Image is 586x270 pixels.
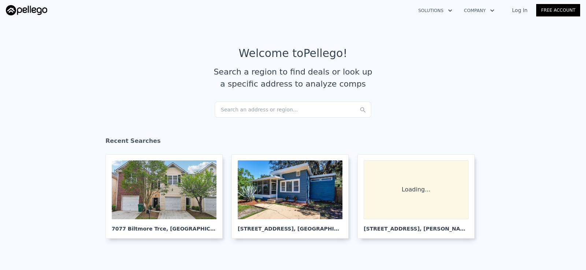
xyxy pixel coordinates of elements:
button: Company [458,4,500,17]
a: 7077 Biltmore Trce, [GEOGRAPHIC_DATA] [105,154,229,239]
a: Free Account [536,4,580,16]
div: Search an address or region... [215,102,371,118]
div: Loading... [364,160,468,219]
div: [STREET_ADDRESS] , [PERSON_NAME][GEOGRAPHIC_DATA] [364,219,468,232]
div: [STREET_ADDRESS] , [GEOGRAPHIC_DATA] [238,219,342,232]
img: Pellego [6,5,47,15]
div: Welcome to Pellego ! [239,47,348,60]
button: Solutions [412,4,458,17]
a: Log In [503,7,536,14]
div: Search a region to find deals or look up a specific address to analyze comps [211,66,375,90]
a: Loading... [STREET_ADDRESS], [PERSON_NAME][GEOGRAPHIC_DATA] [357,154,481,239]
div: 7077 Biltmore Trce , [GEOGRAPHIC_DATA] [112,219,216,232]
a: [STREET_ADDRESS], [GEOGRAPHIC_DATA] [231,154,355,239]
div: Recent Searches [105,131,481,154]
